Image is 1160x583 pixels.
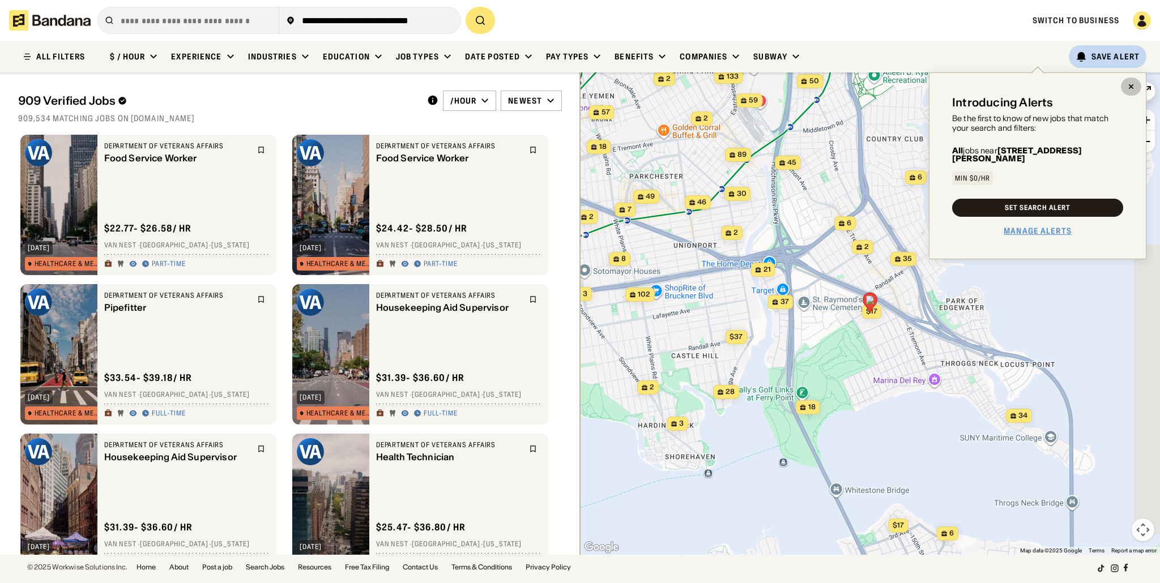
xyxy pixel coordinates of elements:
div: Department of Veterans Affairs [104,142,250,151]
span: 28 [726,387,735,397]
div: 909,534 matching jobs on [DOMAIN_NAME] [18,113,562,123]
img: Department of Veterans Affairs logo [25,139,52,166]
div: Part-time [424,260,458,269]
a: Home [137,564,156,571]
a: Terms & Conditions [451,564,512,571]
div: Food Service Worker [376,153,522,164]
span: 3 [583,289,587,299]
a: Report a map error [1111,547,1157,554]
span: 89 [737,150,747,160]
div: Companies [680,52,727,62]
span: Switch to Business [1033,15,1119,25]
span: 57 [602,108,610,117]
img: Department of Veterans Affairs logo [297,438,324,465]
a: About [169,564,189,571]
a: Contact Us [403,564,438,571]
div: $ 33.54 - $39.18 / hr [104,372,193,384]
div: $ 31.39 - $36.60 / hr [104,521,193,533]
div: Industries [248,52,297,62]
span: 7 [628,205,632,215]
div: Department of Veterans Affairs [376,142,522,151]
span: 35 [903,254,912,264]
div: /hour [450,96,477,106]
div: © 2025 Workwise Solutions Inc. [27,564,127,571]
span: 18 [599,142,607,152]
div: Department of Veterans Affairs [104,291,250,300]
img: Department of Veterans Affairs logo [297,139,324,166]
a: Free Tax Filing [345,564,389,571]
div: Pay Types [546,52,588,62]
a: Search Jobs [246,564,284,571]
div: Subway [753,52,787,62]
b: [STREET_ADDRESS][PERSON_NAME] [952,145,1082,164]
div: [DATE] [300,543,322,550]
div: $ 25.47 - $36.80 / hr [376,521,466,533]
span: 34 [1018,411,1027,421]
span: $17 [893,521,904,529]
span: 2 [733,228,738,238]
div: Van Nest · [GEOGRAPHIC_DATA] · [US_STATE] [376,540,541,549]
span: 2 [703,114,708,123]
div: Healthcare & Mental Health [306,410,371,417]
div: Part-time [152,260,186,269]
div: Introducing Alerts [952,96,1054,109]
span: 21 [764,265,771,275]
div: 909 Verified Jobs [18,94,418,108]
div: Van Nest · [GEOGRAPHIC_DATA] · [US_STATE] [104,241,270,250]
img: Department of Veterans Affairs logo [25,289,52,316]
span: 6 [949,529,954,538]
div: $ 22.77 - $26.58 / hr [104,222,192,234]
a: Terms (opens in new tab) [1089,547,1104,554]
div: Department of Veterans Affairs [376,440,522,449]
div: $ / hour [110,52,145,62]
span: 6 [918,173,922,182]
span: 2 [666,74,671,84]
div: Department of Veterans Affairs [104,440,250,449]
span: 30 [737,189,747,199]
a: Open this area in Google Maps (opens a new window) [583,540,620,555]
div: Set Search Alert [1005,204,1070,211]
span: 45 [787,158,796,168]
div: Healthcare & Mental Health [35,410,99,417]
div: ALL FILTERS [36,53,85,61]
div: Job Types [396,52,439,62]
span: 2 [650,383,654,392]
div: Full-time [424,409,458,418]
div: Date Posted [465,52,520,62]
a: Privacy Policy [526,564,571,571]
div: Van Nest · [GEOGRAPHIC_DATA] · [US_STATE] [376,241,541,250]
div: Min $0/hr [955,175,990,182]
div: [DATE] [28,543,50,550]
span: 18 [808,402,816,412]
img: Google [583,540,620,555]
b: All [952,145,963,156]
div: Pipefitter [104,302,250,313]
span: 49 [646,192,655,202]
div: grid [18,130,562,555]
div: Education [323,52,370,62]
div: $ 24.42 - $28.50 / hr [376,222,468,234]
div: Housekeeping Aid Supervisor [104,452,250,462]
div: Health Technician [376,452,522,462]
span: 8 [621,254,626,264]
div: Be the first to know of new jobs that match your search and filters: [952,114,1123,133]
img: Department of Veterans Affairs logo [297,289,324,316]
div: Benefits [615,52,654,62]
a: Post a job [202,564,232,571]
span: 3 [679,419,684,428]
div: Save Alert [1091,52,1140,62]
img: Bandana logotype [9,10,91,31]
div: [DATE] [28,394,50,401]
a: Manage Alerts [1004,226,1072,236]
div: Van Nest · [GEOGRAPHIC_DATA] · [US_STATE] [104,540,270,549]
a: Resources [298,564,331,571]
div: [DATE] [300,394,322,401]
div: Full-time [152,409,186,418]
div: Healthcare & Mental Health [306,260,371,267]
span: 2 [589,212,594,222]
div: Food Service Worker [104,153,250,164]
span: 2 [864,242,869,252]
img: Department of Veterans Affairs logo [25,438,52,465]
div: $ 31.39 - $36.60 / hr [376,372,465,384]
